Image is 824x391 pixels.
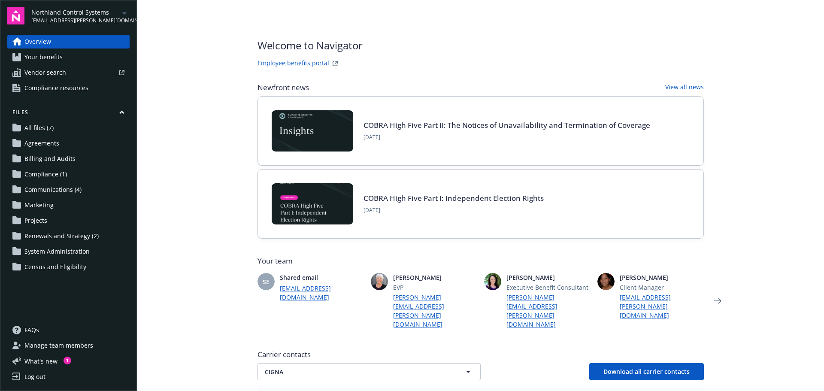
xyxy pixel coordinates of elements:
[272,183,353,224] img: BLOG-Card Image - Compliance - COBRA High Five Pt 1 07-18-25.jpg
[7,198,130,212] a: Marketing
[603,367,690,376] span: Download all carrier contacts
[506,293,591,329] a: [PERSON_NAME][EMAIL_ADDRESS][PERSON_NAME][DOMAIN_NAME]
[280,273,364,282] span: Shared email
[265,367,443,376] span: CIGNA
[620,283,704,292] span: Client Manager
[665,82,704,93] a: View all news
[257,82,309,93] span: Newfront news
[24,81,88,95] span: Compliance resources
[7,229,130,243] a: Renewals and Strategy (2)
[24,136,59,150] span: Agreements
[7,260,130,274] a: Census and Eligibility
[7,214,130,227] a: Projects
[24,370,45,384] div: Log out
[711,294,724,308] a: Next
[272,110,353,152] img: Card Image - EB Compliance Insights.png
[393,293,477,329] a: [PERSON_NAME][EMAIL_ADDRESS][PERSON_NAME][DOMAIN_NAME]
[393,283,477,292] span: EVP
[280,284,364,302] a: [EMAIL_ADDRESS][DOMAIN_NAME]
[24,121,54,135] span: All files (7)
[364,133,650,141] span: [DATE]
[24,357,58,366] span: What ' s new
[7,357,71,366] button: What's new1
[24,339,93,352] span: Manage team members
[31,7,130,24] button: Northland Control Systems[EMAIL_ADDRESS][PERSON_NAME][DOMAIN_NAME]arrowDropDown
[7,245,130,258] a: System Administration
[24,229,99,243] span: Renewals and Strategy (2)
[24,35,51,48] span: Overview
[7,152,130,166] a: Billing and Audits
[364,206,544,214] span: [DATE]
[589,363,704,380] button: Download all carrier contacts
[7,121,130,135] a: All files (7)
[620,273,704,282] span: [PERSON_NAME]
[7,323,130,337] a: FAQs
[24,260,86,274] span: Census and Eligibility
[371,273,388,290] img: photo
[257,38,363,53] span: Welcome to Navigator
[7,183,130,197] a: Communications (4)
[7,109,130,119] button: Files
[506,273,591,282] span: [PERSON_NAME]
[7,66,130,79] a: Vendor search
[7,35,130,48] a: Overview
[257,58,329,69] a: Employee benefits portal
[364,120,650,130] a: COBRA High Five Part II: The Notices of Unavailability and Termination of Coverage
[257,349,704,360] span: Carrier contacts
[24,245,90,258] span: System Administration
[24,198,54,212] span: Marketing
[257,256,704,266] span: Your team
[597,273,615,290] img: photo
[506,283,591,292] span: Executive Benefit Consultant
[7,339,130,352] a: Manage team members
[24,214,47,227] span: Projects
[24,50,63,64] span: Your benefits
[7,7,24,24] img: navigator-logo.svg
[24,323,39,337] span: FAQs
[7,81,130,95] a: Compliance resources
[620,293,704,320] a: [EMAIL_ADDRESS][PERSON_NAME][DOMAIN_NAME]
[64,357,71,364] div: 1
[484,273,501,290] img: photo
[24,152,76,166] span: Billing and Audits
[119,8,130,18] a: arrowDropDown
[7,136,130,150] a: Agreements
[7,167,130,181] a: Compliance (1)
[24,66,66,79] span: Vendor search
[31,8,119,17] span: Northland Control Systems
[257,363,481,380] button: CIGNA
[24,167,67,181] span: Compliance (1)
[24,183,82,197] span: Communications (4)
[263,277,270,286] span: SE
[7,50,130,64] a: Your benefits
[393,273,477,282] span: [PERSON_NAME]
[330,58,340,69] a: striveWebsite
[31,17,119,24] span: [EMAIL_ADDRESS][PERSON_NAME][DOMAIN_NAME]
[364,193,544,203] a: COBRA High Five Part I: Independent Election Rights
